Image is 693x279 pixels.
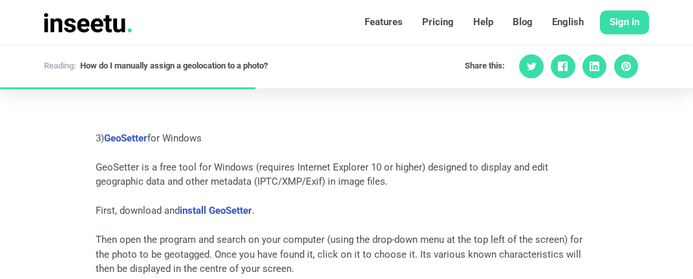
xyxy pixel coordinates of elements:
[464,10,503,35] a: Help
[44,60,76,72] div: Reading:
[80,60,268,72] div: How do I manually assign a geolocation to a photo?
[542,10,593,35] a: English
[503,10,542,35] a: Blog
[473,16,493,28] font: Help
[96,160,597,189] p: GeoSetter is a free tool for Windows (requires Internet Explorer 10 or higher) designed to displa...
[465,60,505,72] span: Share this:
[412,10,464,35] a: Pricing
[44,13,132,32] img: INSEETU
[180,205,252,216] a: install GeoSetter
[610,16,639,28] font: Sign in
[355,10,412,35] a: Features
[104,132,147,144] a: GeoSetter
[422,16,454,28] font: Pricing
[513,16,533,28] font: Blog
[96,131,597,146] p: 3) for Windows
[600,10,649,35] a: Sign in
[96,203,597,218] p: First, download and .
[96,232,597,276] p: Then open the program and search on your computer (using the drop-down menu at the top left of th...
[365,16,403,28] font: Features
